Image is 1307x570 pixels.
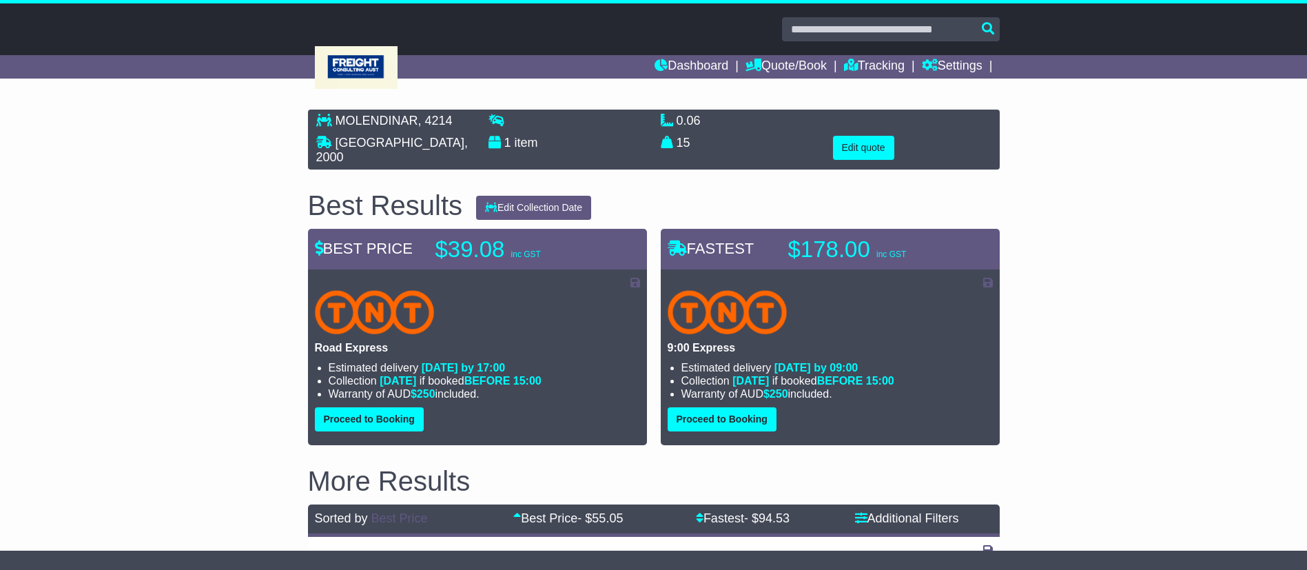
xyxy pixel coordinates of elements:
a: Tracking [844,55,905,79]
span: - $ [744,511,790,525]
button: Proceed to Booking [315,407,424,431]
a: Settings [922,55,982,79]
span: [DATE] by 17:00 [422,362,506,374]
a: Additional Filters [855,511,959,525]
p: $178.00 [788,236,960,263]
img: TNT Domestic: 9:00 Express [668,290,788,334]
p: Road Express [315,341,640,354]
img: TNT Domestic: Road Express [315,290,435,334]
li: Warranty of AUD included. [681,387,993,400]
button: Proceed to Booking [668,407,776,431]
span: [DATE] by 09:00 [774,362,858,374]
p: $39.08 [435,236,608,263]
a: Dashboard [655,55,728,79]
span: Sorted by [315,511,368,525]
span: if booked [732,375,894,387]
button: Edit Collection Date [476,196,591,220]
span: FASTEST [668,240,754,257]
span: 250 [417,388,435,400]
span: 15:00 [866,375,894,387]
span: [DATE] [732,375,769,387]
span: 94.53 [759,511,790,525]
div: Best Results [301,190,470,221]
span: $ [411,388,435,400]
a: Best Price [371,511,428,525]
span: $ [763,388,788,400]
span: 250 [770,388,788,400]
span: [GEOGRAPHIC_DATA] [336,136,464,150]
span: - $ [577,511,623,525]
li: Collection [681,374,993,387]
span: BEST PRICE [315,240,413,257]
span: 15 [677,136,690,150]
span: MOLENDINAR [336,114,418,128]
button: Edit quote [833,136,894,160]
span: 55.05 [592,511,623,525]
a: Fastest- $94.53 [696,511,790,525]
span: if booked [380,375,541,387]
a: Quote/Book [745,55,827,79]
span: inc GST [511,250,541,259]
span: [DATE] [380,375,416,387]
a: Best Price- $55.05 [513,511,623,525]
span: 1 [504,136,511,150]
span: inc GST [876,250,906,259]
span: 0.06 [677,114,701,128]
span: BEFORE [464,375,511,387]
li: Warranty of AUD included. [329,387,640,400]
h2: More Results [308,466,1000,496]
li: Estimated delivery [329,361,640,374]
img: Freight Consulting Aust [315,46,398,89]
span: BEFORE [817,375,863,387]
span: 15:00 [513,375,542,387]
p: 9:00 Express [668,341,993,354]
span: , 4214 [418,114,453,128]
li: Collection [329,374,640,387]
span: , 2000 [316,136,468,165]
li: Estimated delivery [681,361,993,374]
span: item [515,136,538,150]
